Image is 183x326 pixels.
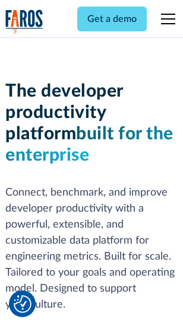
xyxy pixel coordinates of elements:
[5,9,43,34] a: home
[14,295,31,313] img: Revisit consent button
[5,81,178,166] h1: The developer productivity platform
[5,185,178,313] p: Connect, benchmark, and improve developer productivity with a powerful, extensible, and customiza...
[154,5,178,33] div: menu
[5,9,43,34] img: Logo of the analytics and reporting company Faros.
[5,125,173,164] span: built for the enterprise
[77,7,147,31] a: Get a demo
[14,295,31,313] button: Cookie Settings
